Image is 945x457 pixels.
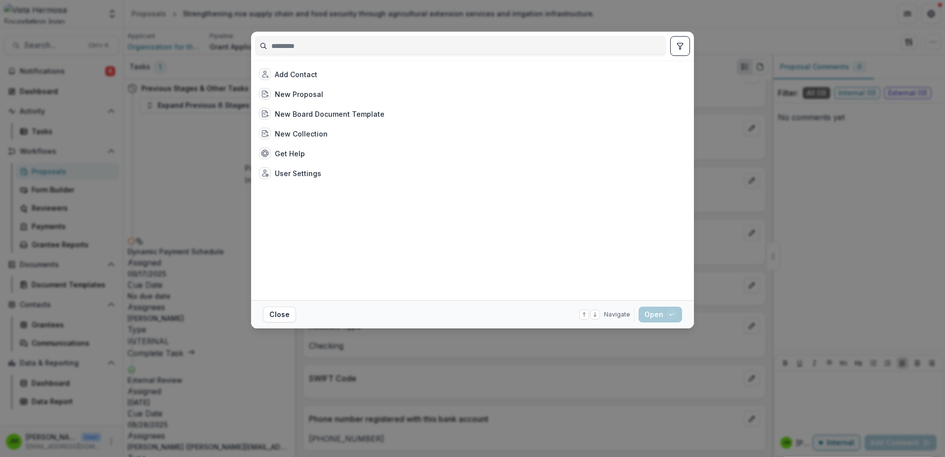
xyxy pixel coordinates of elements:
div: Add Contact [275,69,317,80]
div: Get Help [275,148,305,159]
button: Open [639,307,682,322]
div: New Board Document Template [275,109,385,119]
div: New Collection [275,129,328,139]
button: toggle filters [670,36,690,56]
span: Navigate [604,310,630,319]
button: Close [263,307,296,322]
div: User Settings [275,168,321,179]
div: New Proposal [275,89,323,99]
